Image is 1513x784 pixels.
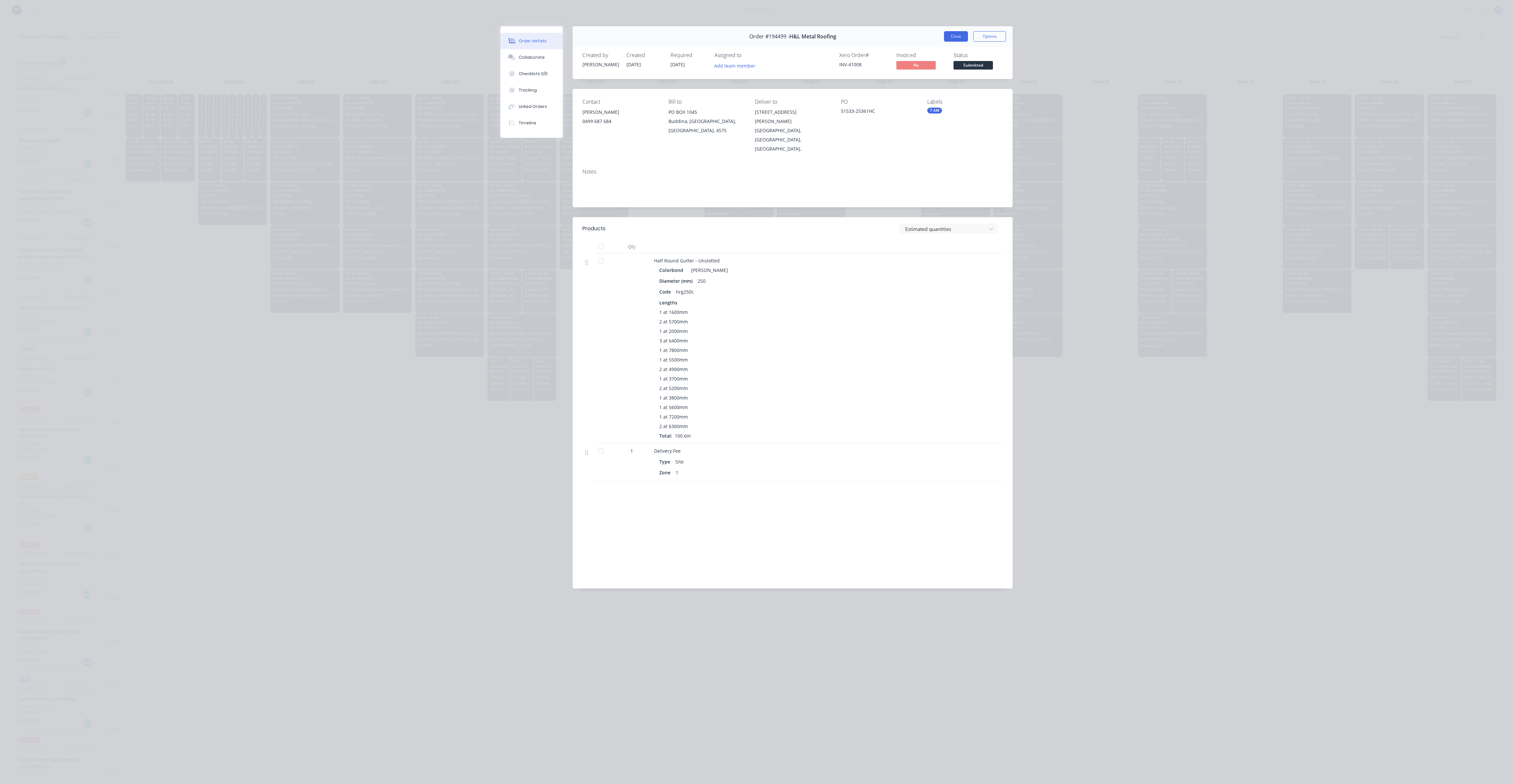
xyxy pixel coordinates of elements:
span: No [896,61,936,69]
div: Type [659,457,673,466]
div: Timeline [519,120,536,126]
button: Order details [500,33,563,49]
div: Diameter (mm) [659,276,695,286]
span: 1 [630,447,633,454]
div: Checklists 0/0 [519,71,548,77]
div: Invoiced [896,52,946,58]
div: 1 [673,468,681,477]
div: Tracking [519,87,537,93]
button: Tracking [500,82,563,98]
div: Deliver to [755,99,830,105]
button: Submitted [954,61,993,71]
div: [PERSON_NAME]0499 687 684 [582,108,658,129]
span: 1 at 3700mm [659,375,688,382]
span: H&L Metal Roofing [789,33,836,40]
div: Products [582,225,605,233]
span: 2 at 5200mm [659,385,688,392]
span: 1 at 2000mm [659,328,688,335]
div: [PERSON_NAME] [689,265,728,275]
span: 1 at 7200mm [659,413,688,420]
span: Lengths [659,299,677,306]
div: Labels [927,99,1003,105]
div: Contact [582,99,658,105]
div: Created [626,52,663,58]
div: [STREET_ADDRESS][PERSON_NAME][GEOGRAPHIC_DATA], [GEOGRAPHIC_DATA], [GEOGRAPHIC_DATA], [755,108,830,154]
div: Bill to [669,99,744,105]
span: 100.6m [672,433,693,439]
span: 1 at 5500mm [659,356,688,363]
div: [PERSON_NAME] [582,61,619,68]
div: Order details [519,38,547,44]
div: Collaborate [519,54,545,60]
div: hrg250c [673,287,696,297]
button: Options [973,31,1006,42]
button: Close [944,31,968,42]
div: Site [673,457,686,466]
span: 1 at 5600mm [659,404,688,411]
button: Checklists 0/0 [500,66,563,82]
button: Add team member [711,61,759,70]
button: Timeline [500,115,563,131]
span: Half Round Gutter - Unslotted [654,258,720,264]
span: 2 at 5700mm [659,318,688,325]
span: Order #194499 - [749,33,789,40]
div: PO BOX 1045Buddina, [GEOGRAPHIC_DATA], [GEOGRAPHIC_DATA], 4575 [669,108,744,135]
div: 51533-25361HC [841,108,916,117]
div: Qty [612,240,651,253]
div: Xero Order # [839,52,888,58]
span: 1 at 1600mm [659,309,688,316]
button: Linked Orders [500,98,563,115]
span: [DATE] [626,61,641,68]
div: 0499 687 684 [582,117,658,126]
span: 1 at 7800mm [659,347,688,354]
div: Colorbond [659,265,686,275]
div: INV-41008 [839,61,888,68]
div: Notes [582,169,1003,175]
span: 3 at 6400mm [659,337,688,344]
div: Code [659,287,673,297]
span: 2 at 4900mm [659,366,688,373]
div: [PERSON_NAME] [582,108,658,117]
div: Assigned to [714,52,780,58]
div: PO BOX 1045 [669,108,744,117]
button: Add team member [714,61,759,70]
div: Zone [659,468,673,477]
div: Linked Orders [519,104,547,110]
div: [STREET_ADDRESS][PERSON_NAME] [755,108,830,126]
div: Buddina, [GEOGRAPHIC_DATA], [GEOGRAPHIC_DATA], 4575 [669,117,744,135]
div: 7 AM [927,108,942,113]
span: Delivery Fee [654,448,681,454]
div: 250 [695,276,708,286]
div: PO [841,99,916,105]
span: 1 at 3800mm [659,394,688,401]
span: [DATE] [670,61,685,68]
div: Created by [582,52,619,58]
span: Submitted [954,61,993,69]
button: Collaborate [500,49,563,66]
span: 2 at 6300mm [659,423,688,430]
div: Status [954,52,1003,58]
span: Total: [659,433,672,439]
div: [GEOGRAPHIC_DATA], [GEOGRAPHIC_DATA], [GEOGRAPHIC_DATA], [755,126,830,154]
div: Required [670,52,707,58]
